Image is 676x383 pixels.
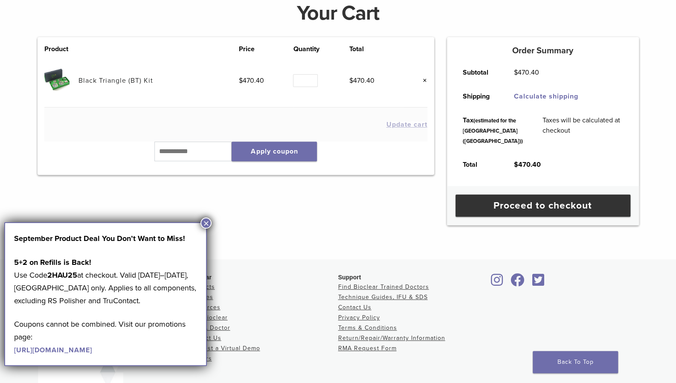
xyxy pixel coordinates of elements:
[239,76,264,85] bdi: 470.40
[508,279,528,287] a: Bioclear
[349,76,353,85] span: $
[14,234,185,243] strong: September Product Deal You Don’t Want to Miss!
[200,218,212,229] button: Close
[239,76,243,85] span: $
[14,318,197,356] p: Coupons cannot be combined. Visit our promotions page:
[338,304,371,311] a: Contact Us
[514,68,518,77] span: $
[239,44,293,54] th: Price
[488,279,506,287] a: Bioclear
[514,92,578,101] a: Calculate shipping
[14,346,92,354] a: [URL][DOMAIN_NAME]
[453,84,505,108] th: Shipping
[188,314,228,321] a: Why Bioclear
[188,274,212,281] span: Bioclear
[514,160,541,169] bdi: 470.40
[447,46,639,56] h5: Order Summary
[31,3,645,23] h1: Your Cart
[14,258,91,267] strong: 5+2 on Refills is Back!
[463,117,523,145] small: (estimated for the [GEOGRAPHIC_DATA] ([GEOGRAPHIC_DATA]))
[14,256,197,307] p: Use Code at checkout. Valid [DATE]–[DATE], [GEOGRAPHIC_DATA] only. Applies to all components, exc...
[349,76,374,85] bdi: 470.40
[453,153,505,177] th: Total
[416,75,427,86] a: Remove this item
[293,44,349,54] th: Quantity
[349,44,403,54] th: Total
[386,121,427,128] button: Update cart
[338,314,380,321] a: Privacy Policy
[514,160,518,169] span: $
[78,76,153,85] a: Black Triangle (BT) Kit
[44,44,78,54] th: Product
[338,345,397,352] a: RMA Request Form
[338,293,428,301] a: Technique Guides, IFU & SDS
[338,283,429,290] a: Find Bioclear Trained Doctors
[338,274,361,281] span: Support
[529,279,547,287] a: Bioclear
[44,68,70,93] img: Black Triangle (BT) Kit
[533,351,618,373] a: Back To Top
[338,324,397,331] a: Terms & Conditions
[456,194,630,217] a: Proceed to checkout
[338,334,445,342] a: Return/Repair/Warranty Information
[188,345,260,352] a: Request a Virtual Demo
[453,108,533,153] th: Tax
[453,61,505,84] th: Subtotal
[232,142,317,161] button: Apply coupon
[188,324,230,331] a: Find A Doctor
[47,270,77,280] strong: 2HAU25
[514,68,539,77] bdi: 470.40
[533,108,632,153] td: Taxes will be calculated at checkout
